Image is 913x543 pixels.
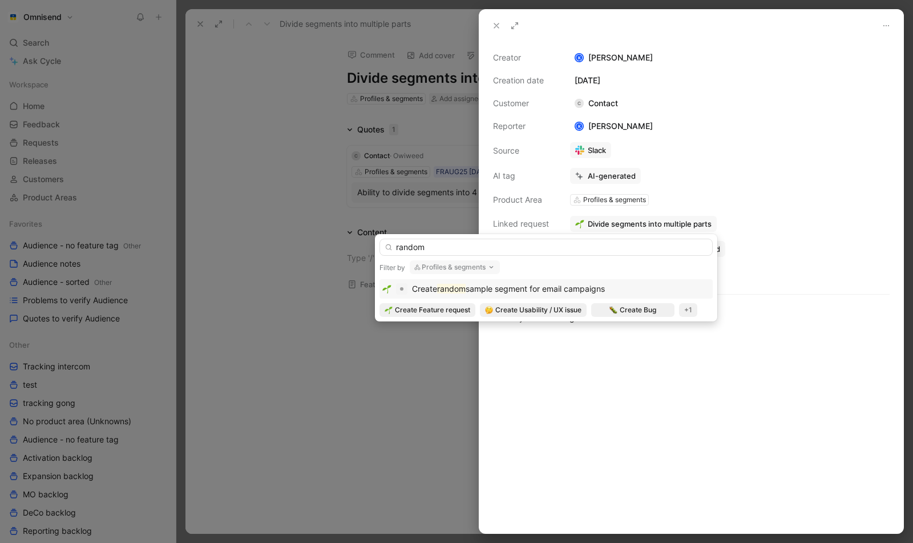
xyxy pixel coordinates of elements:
[679,303,697,317] div: +1
[466,284,605,293] span: sample segment for email campaigns
[379,263,405,272] div: Filter by
[620,304,656,316] span: Create Bug
[385,306,393,314] img: 🌱
[379,239,713,256] input: Search...
[609,306,617,314] img: 🐛
[410,260,500,274] button: Profiles & segments
[495,304,581,316] span: Create Usability / UX issue
[437,284,466,293] mark: random
[395,304,470,316] span: Create Feature request
[382,284,391,293] img: 🌱
[412,284,437,293] span: Create
[485,306,493,314] img: 🤔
